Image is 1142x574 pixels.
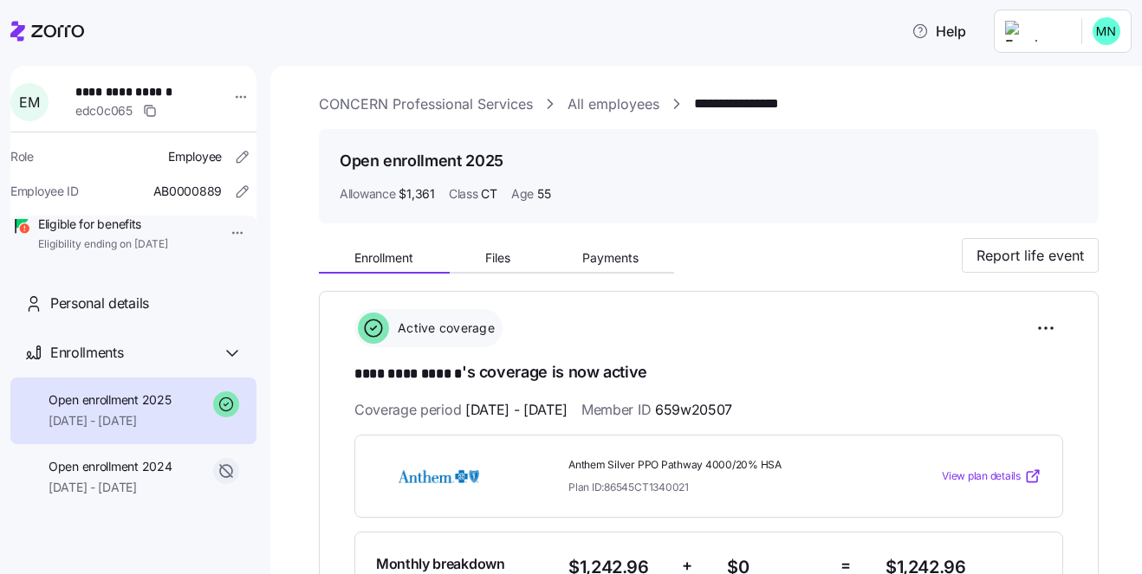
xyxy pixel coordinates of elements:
span: E M [19,95,39,109]
a: All employees [568,94,659,115]
span: Role [10,148,34,165]
button: Report life event [962,238,1099,273]
span: [DATE] - [DATE] [49,412,171,429]
span: Allowance [340,185,395,203]
span: Eligible for benefits [38,216,168,233]
span: Member ID [581,399,732,421]
span: [DATE] - [DATE] [465,399,568,421]
span: Anthem Silver PPO Pathway 4000/20% HSA [568,458,872,473]
span: Files [485,252,510,264]
span: Coverage period [354,399,568,421]
span: Plan ID: 86545CT1340021 [568,480,689,494]
span: 55 [537,185,550,203]
button: Help [898,14,980,48]
img: b0ee0d05d7ad5b312d7e0d752ccfd4ca [1093,17,1120,45]
span: CT [481,185,496,203]
span: Class [449,185,478,203]
span: Employee ID [10,183,79,200]
span: Open enrollment 2024 [49,458,172,475]
span: Enrollment [354,252,413,264]
span: Report life event [977,245,1084,266]
span: Active coverage [393,319,495,337]
span: Open enrollment 2025 [49,391,171,409]
span: $1,361 [399,185,434,203]
img: Employer logo [1005,21,1067,42]
span: edc0c065 [75,102,133,119]
h1: Open enrollment 2025 [340,150,503,171]
h1: 's coverage is now active [354,361,1063,385]
span: 659w20507 [655,399,732,421]
span: Eligibility ending on [DATE] [38,237,168,252]
span: Help [912,21,966,42]
span: Age [511,185,534,203]
span: [DATE] - [DATE] [49,479,172,496]
span: AB0000889 [153,183,222,200]
span: View plan details [942,468,1021,485]
span: Payments [582,252,639,264]
span: Employee [168,148,222,165]
span: Personal details [50,293,149,314]
img: Anthem [376,456,501,496]
a: CONCERN Professional Services [319,94,533,115]
a: View plan details [942,468,1041,485]
span: Enrollments [50,342,123,364]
